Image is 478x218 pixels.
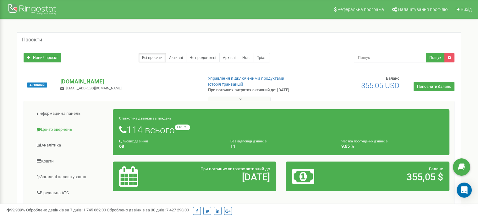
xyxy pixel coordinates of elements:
[107,208,189,212] span: Оброблено дзвінків за 30 днів :
[66,86,122,90] span: [EMAIL_ADDRESS][DOMAIN_NAME]
[29,122,113,137] a: Центр звернень
[208,76,284,81] a: Управління підключеними продуктами
[26,208,106,212] span: Оброблено дзвінків за 7 днів :
[239,53,254,62] a: Нові
[29,185,113,201] a: Віртуальна АТС
[175,125,190,130] small: +18
[230,144,332,149] h4: 11
[426,53,445,62] button: Пошук
[414,82,454,91] a: Поповнити баланс
[22,37,42,43] h5: Проєкти
[29,201,113,216] a: Наскрізна аналітика
[27,82,47,88] span: Активний
[83,208,106,212] u: 1 745 662,00
[208,87,309,93] p: При поточних витратах активний до: [DATE]
[346,172,443,182] h2: 355,05 $
[6,208,25,212] span: 99,989%
[230,139,266,143] small: Без відповіді дзвінків
[341,139,387,143] small: Частка пропущених дзвінків
[457,183,472,198] div: Open Intercom Messenger
[338,7,384,12] span: Реферальна програма
[398,7,448,12] span: Налаштування профілю
[166,53,186,62] a: Активні
[208,82,243,87] a: Історія транзакцій
[29,154,113,169] a: Кошти
[119,144,221,149] h4: 68
[254,53,270,62] a: Тріал
[24,53,61,62] a: Новий проєкт
[461,7,472,12] span: Вихід
[173,172,270,182] h2: [DATE]
[119,139,148,143] small: Цільових дзвінків
[119,125,443,135] h1: 114 всього
[60,77,198,86] p: [DOMAIN_NAME]
[29,138,113,153] a: Аналiтика
[186,53,220,62] a: Не продовжені
[219,53,239,62] a: Архівні
[361,81,399,90] span: 355,05 USD
[354,53,426,62] input: Пошук
[119,116,171,120] small: Статистика дзвінків за тиждень
[29,106,113,121] a: Інформаційна панель
[386,76,399,81] span: Баланс
[341,144,443,149] h4: 9,65 %
[201,167,270,171] span: При поточних витратах активний до
[429,167,443,171] span: Баланс
[166,208,189,212] u: 7 427 293,00
[139,53,166,62] a: Всі проєкти
[29,169,113,185] a: Загальні налаштування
